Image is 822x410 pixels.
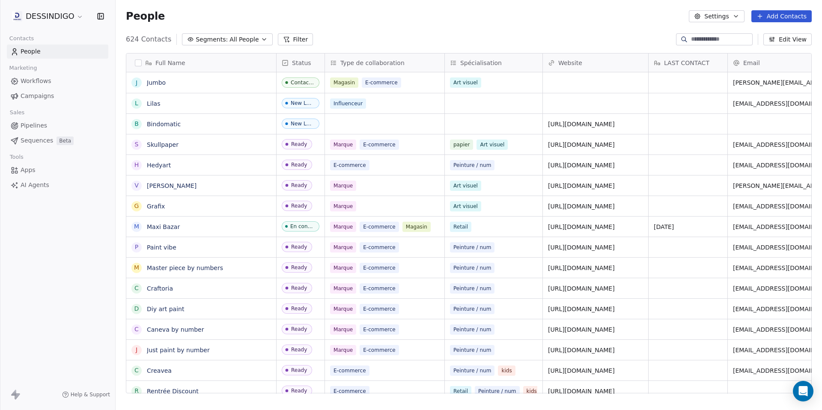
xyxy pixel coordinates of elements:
div: En contact [290,223,314,229]
span: Marque [330,304,356,314]
span: Art visuel [450,201,481,211]
span: Peinture / num [450,324,495,335]
span: Marketing [6,62,41,74]
a: SequencesBeta [7,134,108,148]
div: Contact 1 [291,80,314,86]
span: LAST CONTACT [664,59,709,67]
a: Lilas [147,100,160,107]
div: C [134,284,139,293]
div: H [134,160,139,169]
span: Segments: [196,35,228,44]
div: V [134,181,139,190]
span: Peinture / num [450,242,495,253]
span: Contacts [6,32,38,45]
div: M [134,263,139,272]
div: Spécialisation [445,53,542,72]
a: People [7,45,108,59]
span: E-commerce [360,304,399,314]
div: B [134,119,139,128]
div: Ready [291,388,307,394]
div: Ready [291,347,307,353]
div: Ready [291,162,307,168]
span: E-commerce [362,77,401,88]
span: E-commerce [360,140,399,150]
a: Grafix [147,203,165,210]
span: Peinture / num [450,263,495,273]
a: Apps [7,163,108,177]
span: Peinture / num [450,345,495,355]
span: papier [450,140,473,150]
span: Pipelines [21,121,47,130]
span: Status [292,59,311,67]
a: [URL][DOMAIN_NAME] [548,347,615,354]
span: Retail [450,222,471,232]
span: Help & Support [71,391,110,398]
div: Type de collaboration [325,53,444,72]
button: Add Contacts [751,10,812,22]
a: Jumbo [147,79,166,86]
span: Peinture / num [450,304,495,314]
a: [URL][DOMAIN_NAME] [548,244,615,251]
span: Type de collaboration [340,59,405,67]
div: C [134,325,139,334]
span: Apps [21,166,36,175]
div: Ready [291,244,307,250]
div: Full Name [126,53,276,72]
span: Marque [330,324,356,335]
div: LAST CONTACT [649,53,727,72]
span: Art visuel [450,77,481,88]
span: Retail [450,386,471,396]
span: People [126,10,165,23]
a: [URL][DOMAIN_NAME] [548,285,615,292]
span: DESSINDIGO [26,11,74,22]
a: [URL][DOMAIN_NAME] [548,264,615,271]
div: Ready [291,264,307,270]
div: Ready [291,141,307,147]
span: Campaigns [21,92,54,101]
span: Peinture / num [450,283,495,294]
div: Ready [291,367,307,373]
a: Creavea [147,367,172,374]
div: New Lead [291,121,314,127]
span: [DATE] [654,223,722,231]
a: [URL][DOMAIN_NAME] [548,121,615,128]
span: Marque [330,201,356,211]
div: R [134,386,139,395]
span: Peinture / num [450,365,495,376]
span: Spécialisation [460,59,502,67]
span: Workflows [21,77,51,86]
span: 624 Contacts [126,34,171,45]
span: People [21,47,41,56]
div: L [135,99,138,108]
div: grid [126,72,277,394]
a: Hedyart [147,162,171,169]
span: Full Name [155,59,185,67]
a: Bindomatic [147,121,181,128]
span: Website [558,59,582,67]
a: Workflows [7,74,108,88]
a: [URL][DOMAIN_NAME] [548,306,615,312]
div: M [134,222,139,231]
span: Peinture / num [450,160,495,170]
a: [URL][DOMAIN_NAME] [548,141,615,148]
span: kids [498,365,515,376]
span: E-commerce [360,242,399,253]
div: Ready [291,182,307,188]
a: [URL][DOMAIN_NAME] [548,203,615,210]
div: Status [277,53,325,72]
span: Art visuel [450,181,481,191]
div: Ready [291,306,307,312]
a: Just paint by number [147,347,210,354]
button: DESSINDIGO [10,9,85,24]
a: Help & Support [62,391,110,398]
div: C [134,366,139,375]
div: D [134,304,139,313]
span: Sequences [21,136,53,145]
span: Marque [330,140,356,150]
div: New Lead [291,100,314,106]
div: P [135,243,138,252]
a: Pipelines [7,119,108,133]
button: Settings [689,10,744,22]
span: Beta [57,137,74,145]
span: Marque [330,263,356,273]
